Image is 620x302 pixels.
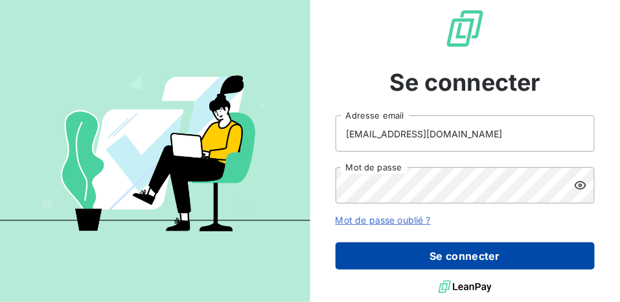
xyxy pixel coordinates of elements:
input: placeholder [336,115,595,152]
button: Se connecter [336,242,595,270]
a: Mot de passe oublié ? [336,215,431,226]
img: logo [439,277,492,297]
img: Logo LeanPay [444,8,486,49]
span: Se connecter [389,65,541,100]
